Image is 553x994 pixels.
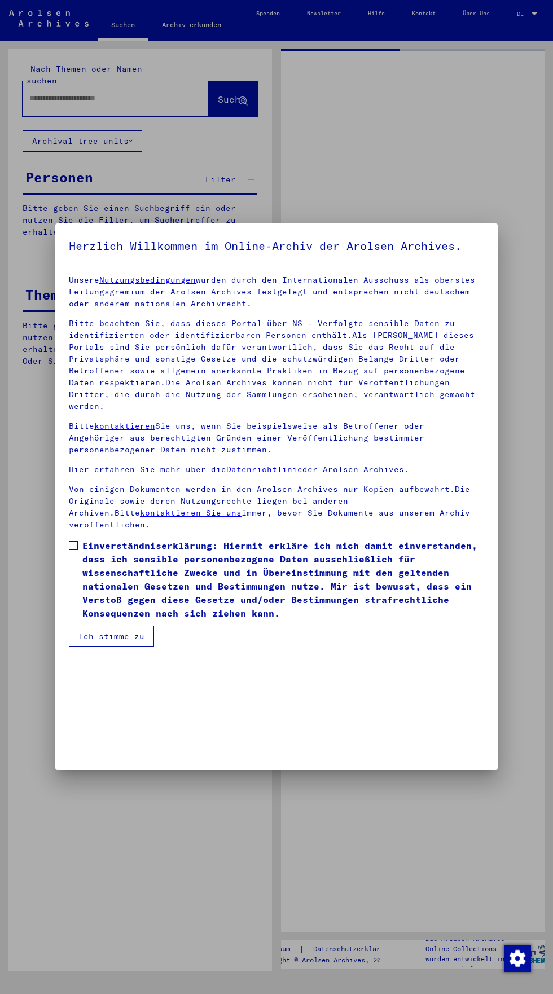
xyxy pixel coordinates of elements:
[82,539,484,620] span: Einverständniserklärung: Hiermit erkläre ich mich damit einverstanden, dass ich sensible personen...
[69,464,484,476] p: Hier erfahren Sie mehr über die der Arolsen Archives.
[140,508,242,518] a: kontaktieren Sie uns
[94,421,155,431] a: kontaktieren
[69,237,484,255] h5: Herzlich Willkommen im Online-Archiv der Arolsen Archives.
[69,626,154,647] button: Ich stimme zu
[69,483,484,531] p: Von einigen Dokumenten werden in den Arolsen Archives nur Kopien aufbewahrt.Die Originale sowie d...
[99,275,196,285] a: Nutzungsbedingungen
[504,945,531,972] img: Zustimmung ändern
[69,318,484,412] p: Bitte beachten Sie, dass dieses Portal über NS - Verfolgte sensible Daten zu identifizierten oder...
[226,464,302,474] a: Datenrichtlinie
[69,274,484,310] p: Unsere wurden durch den Internationalen Ausschuss als oberstes Leitungsgremium der Arolsen Archiv...
[503,944,530,971] div: Zustimmung ändern
[69,420,484,456] p: Bitte Sie uns, wenn Sie beispielsweise als Betroffener oder Angehöriger aus berechtigten Gründen ...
